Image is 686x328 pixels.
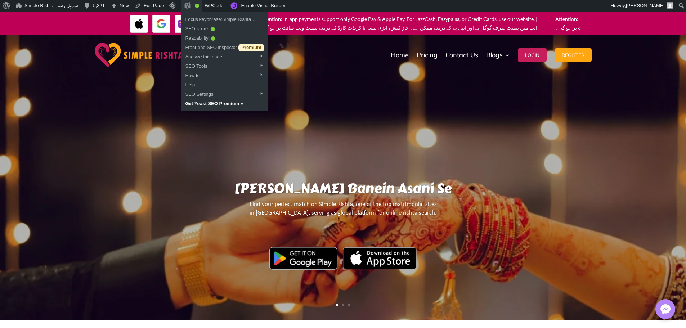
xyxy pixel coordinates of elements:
a: Get Yoast SEO Premium » [185,98,264,109]
button: Login [518,48,547,62]
h1: [PERSON_NAME] Banein Asani Se [89,180,596,200]
a: 1 [336,304,338,306]
img: Google Play [269,247,337,269]
div: SEO score: [181,23,268,32]
a: Attention: In-app payments support only Google Pay & Apple Pay. For JazzCash, Easypaisa, or Credi... [259,16,537,32]
div: Readability: [181,32,268,42]
div: Good [211,27,215,31]
div: Analyze this page [181,51,268,60]
span: جاز کیش، ایزی پیسہ یا کریڈٹ کارڈ کے ذریعے پیمنٹ ویب سائٹ پر ہو گی۔ [259,24,409,31]
a: Blogs [486,37,510,73]
div: SEO Settings [181,89,268,98]
a: Contact Us [445,37,478,73]
a: Register [555,37,592,73]
span: ایپ میں پیمنٹ صرف گوگل پے اور ایپل پے کے ذریعے ممکن ہے۔ [410,24,537,31]
a: Pricing [417,37,438,73]
button: Register [555,48,592,62]
span: Simple Rishta – Matrimonial App [222,14,258,25]
p: Find your perfect match on Simple Rishta, one of the top matrimonial sites in [GEOGRAPHIC_DATA], ... [89,200,596,224]
div: Focus keyphrase: [181,14,268,23]
div: Good [211,36,215,41]
a: Login [518,37,547,73]
img: Messenger [658,302,673,316]
div: SEO Tools [181,60,268,70]
span: Premium [238,44,264,51]
div: Good [195,4,199,8]
a: Front-end SEO inspector [181,42,268,51]
span: [PERSON_NAME] [626,3,664,8]
a: Home [391,37,409,73]
div: How to [181,70,268,79]
a: 2 [342,304,344,306]
a: 3 [348,304,350,306]
a: Help [181,79,268,89]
